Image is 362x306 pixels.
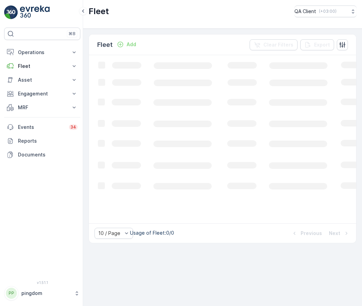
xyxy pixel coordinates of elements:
[18,90,67,97] p: Engagement
[6,288,17,299] div: PP
[4,120,80,134] a: Events34
[4,134,80,148] a: Reports
[18,49,67,56] p: Operations
[20,6,50,19] img: logo_light-DOdMpM7g.png
[18,63,67,70] p: Fleet
[21,290,71,297] p: pingdom
[4,73,80,87] button: Asset
[4,280,80,285] span: v 1.51.1
[300,39,334,50] button: Export
[130,229,174,236] p: Usage of Fleet : 0/0
[127,41,136,48] p: Add
[4,286,80,300] button: PPpingdom
[4,148,80,162] a: Documents
[18,76,67,83] p: Asset
[290,229,323,237] button: Previous
[294,6,356,17] button: QA Client(+03:00)
[328,229,351,237] button: Next
[114,40,139,49] button: Add
[263,41,293,48] p: Clear Filters
[4,45,80,59] button: Operations
[294,8,316,15] p: QA Client
[329,230,340,237] p: Next
[97,40,113,50] p: Fleet
[18,104,67,111] p: MRF
[18,137,78,144] p: Reports
[70,124,76,130] p: 34
[4,59,80,73] button: Fleet
[89,6,109,17] p: Fleet
[69,31,76,37] p: ⌘B
[18,124,65,131] p: Events
[4,6,18,19] img: logo
[301,230,322,237] p: Previous
[319,9,336,14] p: ( +03:00 )
[250,39,298,50] button: Clear Filters
[4,101,80,114] button: MRF
[18,151,78,158] p: Documents
[4,87,80,101] button: Engagement
[314,41,330,48] p: Export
